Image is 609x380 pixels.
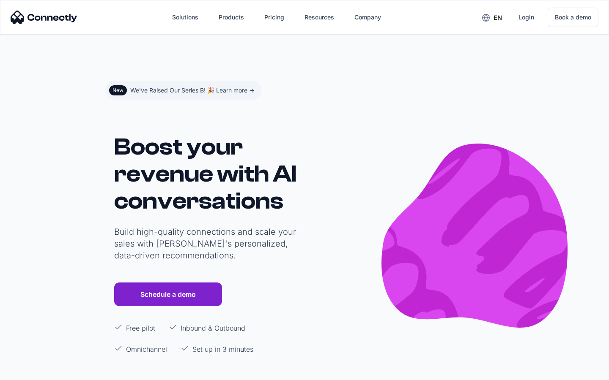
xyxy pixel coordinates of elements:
[11,11,77,24] img: Connectly Logo
[219,11,244,23] div: Products
[8,364,51,377] aside: Language selected: English
[258,7,291,27] a: Pricing
[264,11,284,23] div: Pricing
[518,11,534,23] div: Login
[192,344,253,354] p: Set up in 3 minutes
[130,84,255,96] div: We've Raised Our Series B! 🎉 Learn more ->
[304,11,334,23] div: Resources
[354,11,381,23] div: Company
[172,11,198,23] div: Solutions
[114,282,222,306] a: Schedule a demo
[114,226,300,261] p: Build high-quality connections and scale your sales with [PERSON_NAME]'s personalized, data-drive...
[548,8,598,27] a: Book a demo
[114,133,300,214] h1: Boost your revenue with AI conversations
[17,365,51,377] ul: Language list
[181,323,245,333] p: Inbound & Outbound
[126,344,167,354] p: Omnichannel
[512,7,541,27] a: Login
[126,323,155,333] p: Free pilot
[494,12,502,24] div: en
[106,81,261,100] a: NewWe've Raised Our Series B! 🎉 Learn more ->
[112,87,123,94] div: New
